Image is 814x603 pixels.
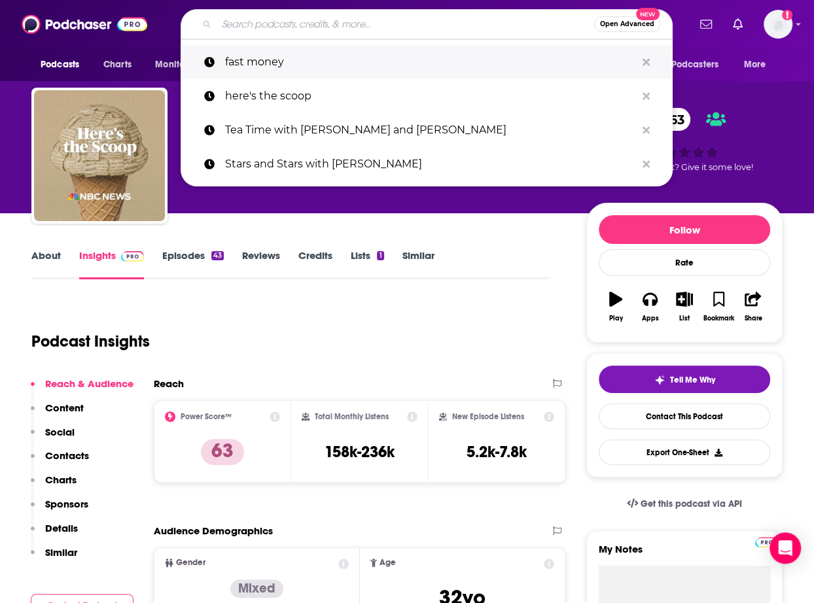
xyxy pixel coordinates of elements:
p: fast money [225,45,636,79]
div: Apps [642,315,659,322]
a: Pro website [755,535,778,547]
button: Social [31,426,75,450]
label: My Notes [599,543,770,566]
span: Podcasts [41,56,79,74]
div: Mixed [230,579,283,598]
div: Play [609,315,623,322]
a: here's the scoop [181,79,673,113]
button: Open AdvancedNew [594,16,660,32]
img: User Profile [764,10,792,39]
button: open menu [647,52,737,77]
button: Bookmark [701,283,735,330]
a: Charts [95,52,139,77]
img: Podchaser - Follow, Share and Rate Podcasts [22,12,147,37]
p: here's the scoop [225,79,636,113]
button: Follow [599,215,770,244]
h2: New Episode Listens [452,412,524,421]
span: More [744,56,766,74]
h3: 158k-236k [325,442,395,462]
h2: Reach [154,377,184,390]
button: Export One-Sheet [599,439,770,465]
p: Stars and Stars with Isa [225,147,636,181]
svg: Add a profile image [782,10,792,20]
a: Get this podcast via API [616,488,752,520]
p: Social [45,426,75,438]
button: Show profile menu [764,10,792,39]
span: 63 [656,108,691,131]
button: Similar [31,546,77,570]
a: Stars and Stars with [PERSON_NAME] [181,147,673,181]
a: Episodes43 [162,249,224,279]
a: fast money [181,45,673,79]
input: Search podcasts, credits, & more... [217,14,594,35]
span: New [636,8,660,20]
button: Charts [31,474,77,498]
span: For Podcasters [656,56,718,74]
div: 43 [211,251,224,260]
img: Here's the Scoop [34,90,165,221]
button: Sponsors [31,498,88,522]
p: 63 [201,439,244,465]
button: Contacts [31,449,89,474]
div: Rate [599,249,770,276]
a: Reviews [242,249,280,279]
h2: Total Monthly Listens [315,412,389,421]
span: Good podcast? Give it some love! [616,162,753,172]
span: Open Advanced [600,21,654,27]
p: Reach & Audience [45,377,133,390]
p: Similar [45,546,77,559]
span: Charts [103,56,132,74]
a: InsightsPodchaser Pro [79,249,144,279]
a: Contact This Podcast [599,404,770,429]
button: Apps [633,283,667,330]
span: Monitoring [155,56,202,74]
a: About [31,249,61,279]
button: Reach & Audience [31,377,133,402]
a: Show notifications dropdown [728,13,748,35]
div: Share [744,315,762,322]
p: Details [45,522,78,534]
div: Search podcasts, credits, & more... [181,9,673,39]
button: tell me why sparkleTell Me Why [599,366,770,393]
p: Contacts [45,449,89,462]
span: Logged in as shubbardidpr [764,10,792,39]
div: Open Intercom Messenger [770,532,801,564]
p: Tea Time with Raven and Miranda [225,113,636,147]
button: open menu [735,52,783,77]
button: Details [31,522,78,546]
button: List [667,283,701,330]
div: Bookmark [703,315,734,322]
h3: 5.2k-7.8k [467,442,527,462]
a: Show notifications dropdown [695,13,717,35]
a: Lists1 [351,249,383,279]
div: List [679,315,690,322]
p: Content [45,402,84,414]
button: Content [31,402,84,426]
button: Share [736,283,770,330]
a: Credits [298,249,332,279]
h1: Podcast Insights [31,332,150,351]
img: Podchaser Pro [121,251,144,262]
button: open menu [31,52,96,77]
span: Get this podcast via API [641,498,742,509]
span: Gender [176,559,205,567]
div: 1 [377,251,383,260]
h2: Audience Demographics [154,525,273,537]
button: Play [599,283,633,330]
span: Age [380,559,396,567]
p: Sponsors [45,498,88,510]
img: Podchaser Pro [755,537,778,547]
a: Similar [402,249,434,279]
span: Tell Me Why [670,375,715,385]
p: Charts [45,474,77,486]
img: tell me why sparkle [654,375,665,385]
a: Tea Time with [PERSON_NAME] and [PERSON_NAME] [181,113,673,147]
div: 63Good podcast? Give it some love! [586,99,783,181]
h2: Power Score™ [181,412,232,421]
button: open menu [146,52,219,77]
